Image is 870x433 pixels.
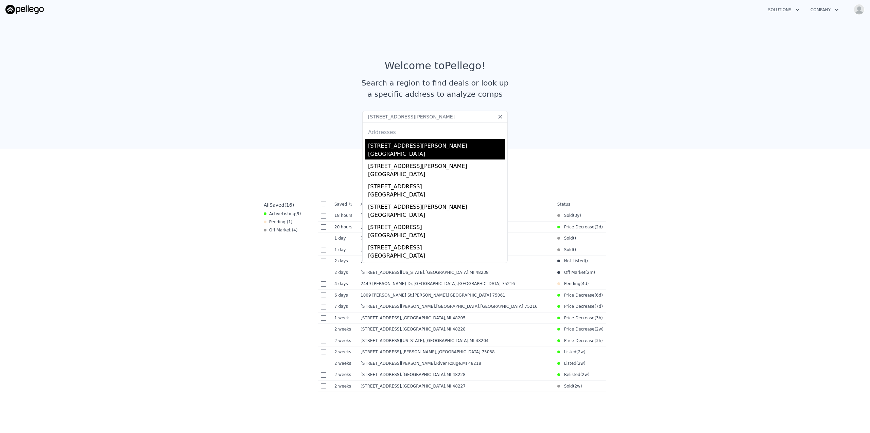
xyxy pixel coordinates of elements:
span: Sold ( [560,383,575,389]
th: Status [555,199,606,210]
button: Solutions [763,4,805,16]
span: ) [580,383,582,389]
span: ) [601,293,603,298]
time: 2025-08-07 02:06 [334,361,355,366]
span: Listed ( [560,361,578,366]
span: , MI 48205 [445,316,466,320]
div: All ( 16 ) [264,202,294,208]
time: 2025-08-16 21:13 [334,281,355,286]
span: , [GEOGRAPHIC_DATA] 75061 [447,293,505,298]
span: Listing [282,211,295,216]
span: [STREET_ADDRESS] [361,316,401,320]
div: [STREET_ADDRESS][PERSON_NAME] [368,159,505,170]
time: 2025-08-08 21:56 [334,338,355,343]
span: ) [601,224,603,230]
span: ) [594,270,595,275]
time: 2025-08-06 21:59 [334,372,355,377]
time: 2025-08-13 17:26 [596,304,601,309]
div: [GEOGRAPHIC_DATA] [368,252,505,261]
span: ) [601,338,603,343]
span: [STREET_ADDRESS] [361,384,401,389]
img: Pellego [5,5,44,14]
span: [STREET_ADDRESS] [361,247,401,252]
div: [STREET_ADDRESS] [368,261,505,272]
span: ) [584,361,586,366]
div: [STREET_ADDRESS][PERSON_NAME] [368,200,505,211]
time: 2022-03-21 09:33 [574,213,579,218]
span: [STREET_ADDRESS] [361,372,401,377]
time: 2025-08-19 03:51 [334,270,355,275]
time: 2025-08-19 22:00 [334,213,355,218]
span: Sold ( [560,236,575,241]
span: ) [601,315,603,321]
span: ) [602,326,604,332]
time: 2025-08-06 17:10 [582,372,588,377]
span: Price Decrease ( [560,293,596,298]
th: Saved [332,199,358,210]
span: , [GEOGRAPHIC_DATA] [412,281,518,286]
span: , [GEOGRAPHIC_DATA] [435,304,540,309]
span: , [GEOGRAPHIC_DATA] [401,384,468,389]
span: Not Listed ( [560,258,587,264]
span: ) [584,349,586,355]
span: [STREET_ADDRESS] [361,327,401,332]
span: Price Decrease ( [560,338,596,343]
time: 2025-08-13 23:56 [334,304,355,309]
div: Search a region to find deals or look up a specific address to analyze comps [359,77,511,100]
div: Saved Properties [261,170,609,183]
span: , MI 48238 [468,270,489,275]
span: , [PERSON_NAME] [401,350,498,354]
span: [STREET_ADDRESS] [361,213,401,218]
span: [STREET_ADDRESS] [361,225,401,229]
span: Listed ( [560,349,578,355]
span: Active ( 9 ) [269,211,301,216]
span: Price Decrease ( [560,326,596,332]
span: , [GEOGRAPHIC_DATA] [401,316,468,320]
span: , River Rouge [435,361,484,366]
span: [STREET_ADDRESS][PERSON_NAME] [361,361,435,366]
span: Relisted ( [560,372,582,377]
span: [STREET_ADDRESS] [361,350,401,354]
span: , [GEOGRAPHIC_DATA] [401,327,468,332]
div: Addresses [365,123,505,139]
time: 2025-08-19 05:20 [334,236,355,241]
time: 2025-08-08 13:47 [578,349,584,355]
span: [STREET_ADDRESS] [361,236,401,241]
th: Address [358,199,555,210]
time: 2025-08-13 00:58 [334,315,355,321]
div: [GEOGRAPHIC_DATA] [368,231,505,241]
time: 2025-08-20 13:43 [596,315,601,321]
span: Sold ( [560,213,575,218]
span: ) [588,372,590,377]
span: [STREET_ADDRESS][US_STATE] [361,338,424,343]
span: Sold ( [560,247,575,252]
div: Off Market ( 4 ) [264,227,298,233]
div: Welcome to Pellego ! [385,60,486,72]
span: Price Decrease ( [560,315,596,321]
span: ) [586,258,588,264]
img: avatar [854,4,865,15]
span: ) [574,236,576,241]
div: [GEOGRAPHIC_DATA] [368,150,505,159]
span: ) [579,213,581,218]
time: 2025-08-08 20:01 [334,349,355,355]
span: , MI 48228 [445,327,466,332]
span: , MI 48218 [461,361,481,366]
time: 2025-08-05 12:50 [574,383,580,389]
input: Search an address or region... [362,111,508,123]
time: 2025-08-14 21:33 [596,293,601,298]
time: 2025-08-19 04:05 [334,258,355,264]
div: [STREET_ADDRESS] [368,221,505,231]
time: 2025-08-05 17:54 [334,383,355,389]
div: [GEOGRAPHIC_DATA] [368,191,505,200]
span: , [GEOGRAPHIC_DATA] [424,270,491,275]
span: [STREET_ADDRESS][PERSON_NAME] [361,304,435,309]
div: Pending ( 1 ) [264,219,293,225]
span: 2449 [PERSON_NAME] Dr [361,281,412,286]
span: , [GEOGRAPHIC_DATA] [424,338,491,343]
div: [STREET_ADDRESS] [368,241,505,252]
button: Company [805,4,844,16]
span: Price Decrease ( [560,304,596,309]
span: , [PERSON_NAME] [412,293,508,298]
span: , [GEOGRAPHIC_DATA] 75216 [479,304,538,309]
